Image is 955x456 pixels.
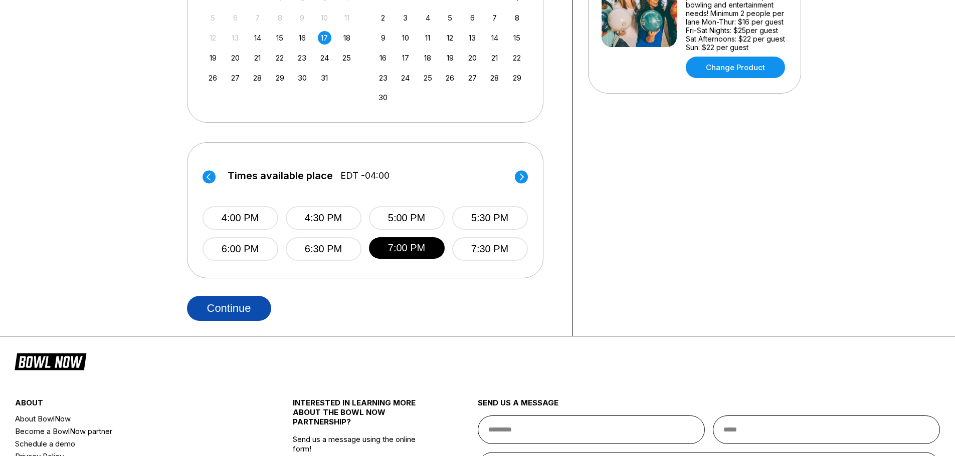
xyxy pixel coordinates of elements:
[466,31,479,45] div: Choose Thursday, November 13th, 2025
[340,11,353,25] div: Not available Saturday, October 11th, 2025
[376,91,390,104] div: Choose Sunday, November 30th, 2025
[229,71,242,85] div: Choose Monday, October 27th, 2025
[295,11,309,25] div: Not available Thursday, October 9th, 2025
[251,71,264,85] div: Choose Tuesday, October 28th, 2025
[340,51,353,65] div: Choose Saturday, October 25th, 2025
[203,237,278,261] button: 6:00 PM
[376,31,390,45] div: Choose Sunday, November 9th, 2025
[15,425,246,437] a: Become a BowlNow partner
[340,31,353,45] div: Choose Saturday, October 18th, 2025
[229,31,242,45] div: Not available Monday, October 13th, 2025
[510,11,524,25] div: Choose Saturday, November 8th, 2025
[488,71,501,85] div: Choose Friday, November 28th, 2025
[466,11,479,25] div: Choose Thursday, November 6th, 2025
[295,31,309,45] div: Choose Thursday, October 16th, 2025
[510,51,524,65] div: Choose Saturday, November 22nd, 2025
[318,71,331,85] div: Choose Friday, October 31st, 2025
[376,71,390,85] div: Choose Sunday, November 23rd, 2025
[206,71,220,85] div: Choose Sunday, October 26th, 2025
[318,11,331,25] div: Not available Friday, October 10th, 2025
[295,71,309,85] div: Choose Thursday, October 30th, 2025
[399,11,412,25] div: Choose Monday, November 3rd, 2025
[251,11,264,25] div: Not available Tuesday, October 7th, 2025
[510,31,524,45] div: Choose Saturday, November 15th, 2025
[229,51,242,65] div: Choose Monday, October 20th, 2025
[376,11,390,25] div: Choose Sunday, November 2nd, 2025
[273,31,287,45] div: Choose Wednesday, October 15th, 2025
[443,51,457,65] div: Choose Wednesday, November 19th, 2025
[286,237,361,261] button: 6:30 PM
[15,437,246,450] a: Schedule a demo
[295,51,309,65] div: Choose Thursday, October 23rd, 2025
[488,11,501,25] div: Choose Friday, November 7th, 2025
[273,51,287,65] div: Choose Wednesday, October 22nd, 2025
[340,170,390,181] span: EDT -04:00
[452,237,528,261] button: 7:30 PM
[488,51,501,65] div: Choose Friday, November 21st, 2025
[286,206,361,230] button: 4:30 PM
[421,51,435,65] div: Choose Tuesday, November 18th, 2025
[686,57,785,78] a: Change Product
[293,398,432,434] div: INTERESTED IN LEARNING MORE ABOUT THE BOWL NOW PARTNERSHIP?
[15,412,246,425] a: About BowlNow
[228,170,333,181] span: Times available place
[399,71,412,85] div: Choose Monday, November 24th, 2025
[273,11,287,25] div: Not available Wednesday, October 8th, 2025
[369,206,445,230] button: 5:00 PM
[421,11,435,25] div: Choose Tuesday, November 4th, 2025
[229,11,242,25] div: Not available Monday, October 6th, 2025
[478,398,940,415] div: send us a message
[206,31,220,45] div: Not available Sunday, October 12th, 2025
[510,71,524,85] div: Choose Saturday, November 29th, 2025
[488,31,501,45] div: Choose Friday, November 14th, 2025
[443,31,457,45] div: Choose Wednesday, November 12th, 2025
[187,296,271,321] button: Continue
[369,237,445,259] button: 7:00 PM
[15,398,246,412] div: about
[443,71,457,85] div: Choose Wednesday, November 26th, 2025
[443,11,457,25] div: Choose Wednesday, November 5th, 2025
[452,206,528,230] button: 5:30 PM
[251,51,264,65] div: Choose Tuesday, October 21st, 2025
[206,11,220,25] div: Not available Sunday, October 5th, 2025
[421,31,435,45] div: Choose Tuesday, November 11th, 2025
[318,31,331,45] div: Choose Friday, October 17th, 2025
[273,71,287,85] div: Choose Wednesday, October 29th, 2025
[376,51,390,65] div: Choose Sunday, November 16th, 2025
[399,51,412,65] div: Choose Monday, November 17th, 2025
[318,51,331,65] div: Choose Friday, October 24th, 2025
[399,31,412,45] div: Choose Monday, November 10th, 2025
[421,71,435,85] div: Choose Tuesday, November 25th, 2025
[203,206,278,230] button: 4:00 PM
[251,31,264,45] div: Choose Tuesday, October 14th, 2025
[466,71,479,85] div: Choose Thursday, November 27th, 2025
[466,51,479,65] div: Choose Thursday, November 20th, 2025
[206,51,220,65] div: Choose Sunday, October 19th, 2025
